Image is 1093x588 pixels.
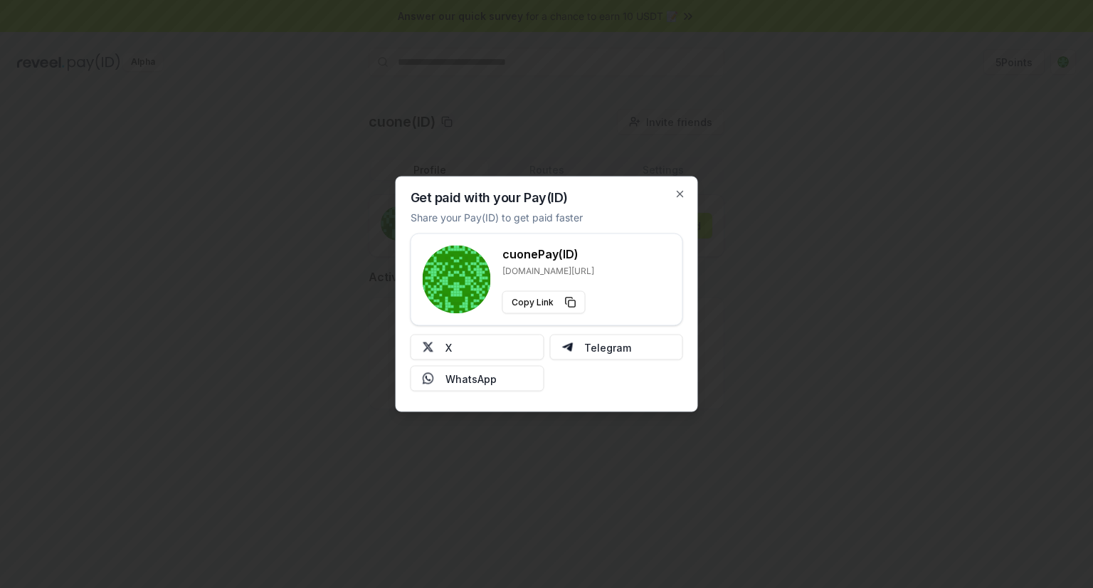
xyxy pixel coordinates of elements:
[411,335,544,360] button: X
[411,191,568,204] h2: Get paid with your Pay(ID)
[561,342,573,353] img: Telegram
[411,210,583,225] p: Share your Pay(ID) to get paid faster
[502,291,586,314] button: Copy Link
[423,342,434,353] img: X
[423,373,434,384] img: Whatsapp
[411,366,544,392] button: WhatsApp
[502,246,594,263] h3: cuone Pay(ID)
[502,266,594,277] p: [DOMAIN_NAME][URL]
[549,335,683,360] button: Telegram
